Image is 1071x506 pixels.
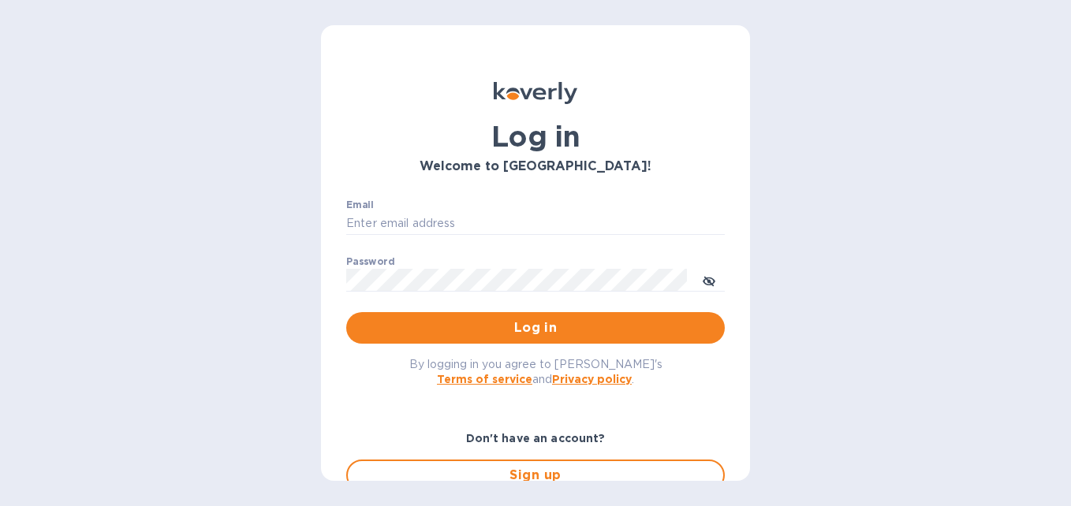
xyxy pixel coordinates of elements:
[346,120,725,153] h1: Log in
[409,358,662,385] span: By logging in you agree to [PERSON_NAME]'s and .
[346,212,725,236] input: Enter email address
[552,373,632,385] a: Privacy policy
[346,312,725,344] button: Log in
[466,432,606,445] b: Don't have an account?
[360,466,711,485] span: Sign up
[494,82,577,104] img: Koverly
[346,257,394,266] label: Password
[693,264,725,296] button: toggle password visibility
[346,159,725,174] h3: Welcome to [GEOGRAPHIC_DATA]!
[346,200,374,210] label: Email
[346,459,725,491] button: Sign up
[437,373,532,385] a: Terms of service
[359,318,712,337] span: Log in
